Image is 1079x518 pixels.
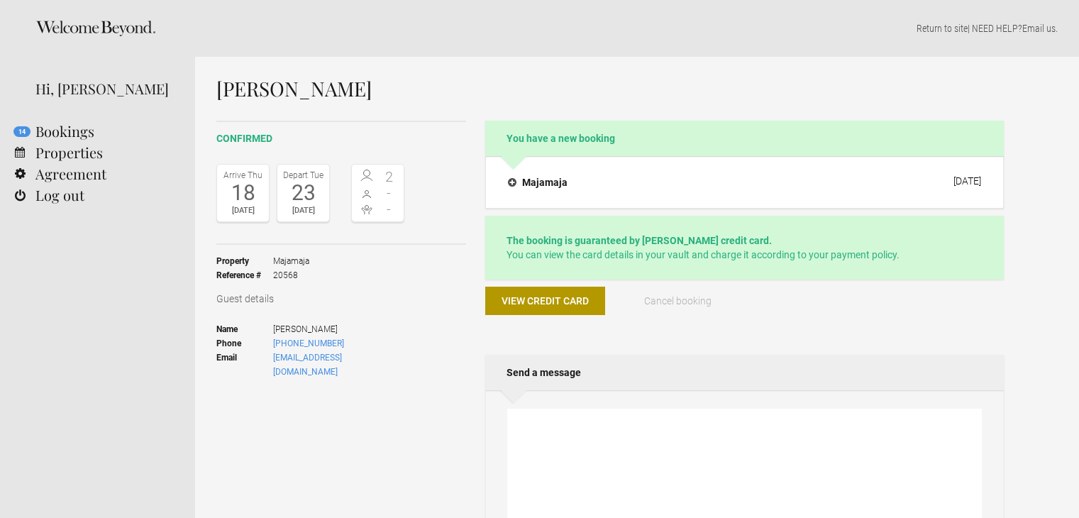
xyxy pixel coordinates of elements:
button: Cancel booking [619,287,738,315]
div: [DATE] [221,204,265,218]
span: Cancel booking [644,295,712,307]
div: Arrive Thu [221,168,265,182]
strong: Phone [216,336,273,351]
span: - [378,202,401,216]
h2: confirmed [216,131,466,146]
h1: [PERSON_NAME] [216,78,1004,99]
span: View credit card [502,295,589,307]
span: - [378,186,401,200]
a: Return to site [917,23,968,34]
div: 18 [221,182,265,204]
span: Majamaja [273,254,309,268]
h3: Guest details [216,292,466,306]
a: Email us [1022,23,1056,34]
div: Depart Tue [281,168,326,182]
p: You can view the card details in your vault and charge it according to your payment policy. [507,233,983,262]
div: [DATE] [281,204,326,218]
strong: Property [216,254,273,268]
span: 2 [378,170,401,184]
a: [EMAIL_ADDRESS][DOMAIN_NAME] [273,353,342,377]
div: 23 [281,182,326,204]
button: View credit card [485,287,605,315]
span: [PERSON_NAME] [273,322,404,336]
p: | NEED HELP? . [216,21,1058,35]
strong: Email [216,351,273,379]
h2: Send a message [485,355,1004,390]
div: [DATE] [953,175,981,187]
strong: Reference # [216,268,273,282]
span: 20568 [273,268,309,282]
strong: Name [216,322,273,336]
flynt-notification-badge: 14 [13,126,31,137]
strong: The booking is guaranteed by [PERSON_NAME] credit card. [507,235,772,246]
button: Majamaja [DATE] [497,167,992,197]
h4: Majamaja [508,175,568,189]
div: Hi, [PERSON_NAME] [35,78,174,99]
a: [PHONE_NUMBER] [273,338,344,348]
h2: You have a new booking [485,121,1004,156]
